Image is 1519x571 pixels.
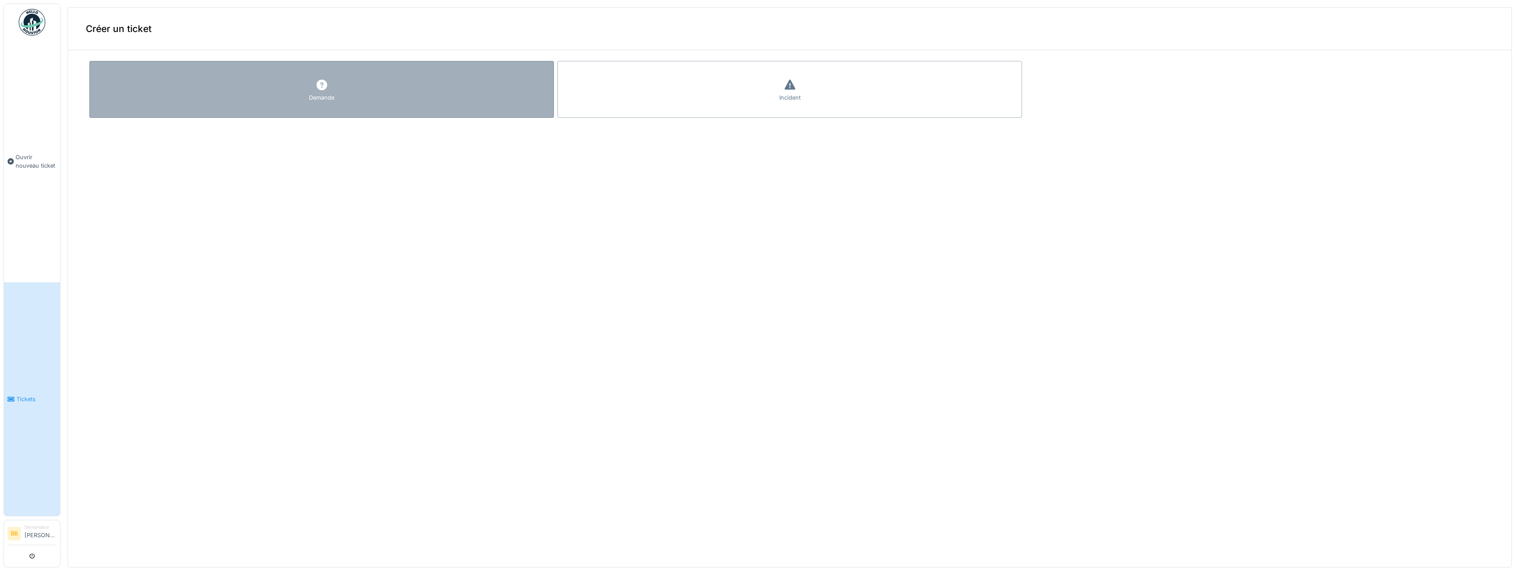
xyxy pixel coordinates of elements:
[309,93,334,102] div: Demande
[8,524,56,545] a: BB Demandeur[PERSON_NAME]
[24,524,56,543] li: [PERSON_NAME]
[16,153,56,170] span: Ouvrir nouveau ticket
[4,282,60,516] a: Tickets
[779,93,801,102] div: Incident
[19,9,45,36] img: Badge_color-CXgf-gQk.svg
[16,395,56,403] span: Tickets
[8,527,21,540] li: BB
[24,524,56,531] div: Demandeur
[4,40,60,282] a: Ouvrir nouveau ticket
[68,8,1511,50] div: Créer un ticket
